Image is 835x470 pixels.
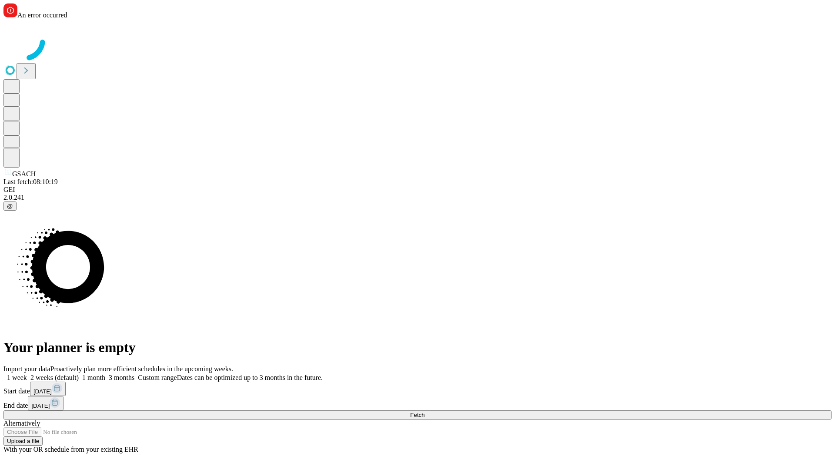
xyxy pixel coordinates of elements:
[3,410,832,420] button: Fetch
[3,201,17,211] button: @
[31,403,50,409] span: [DATE]
[3,420,40,427] span: Alternatively
[3,382,832,396] div: Start date
[3,446,138,453] span: With your OR schedule from your existing EHR
[3,186,832,194] div: GEI
[12,170,36,178] span: GSACH
[3,194,832,201] div: 2.0.241
[138,374,177,381] span: Custom range
[28,396,63,410] button: [DATE]
[17,11,67,19] span: An error occurred
[30,382,66,396] button: [DATE]
[30,374,79,381] span: 2 weeks (default)
[33,388,52,395] span: [DATE]
[109,374,134,381] span: 3 months
[410,412,424,418] span: Fetch
[7,203,13,209] span: @
[3,365,50,373] span: Import your data
[82,374,105,381] span: 1 month
[3,339,832,356] h1: Your planner is empty
[7,374,27,381] span: 1 week
[3,396,832,410] div: End date
[3,178,58,185] span: Last fetch: 08:10:19
[3,436,43,446] button: Upload a file
[50,365,233,373] span: Proactively plan more efficient schedules in the upcoming weeks.
[177,374,323,381] span: Dates can be optimized up to 3 months in the future.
